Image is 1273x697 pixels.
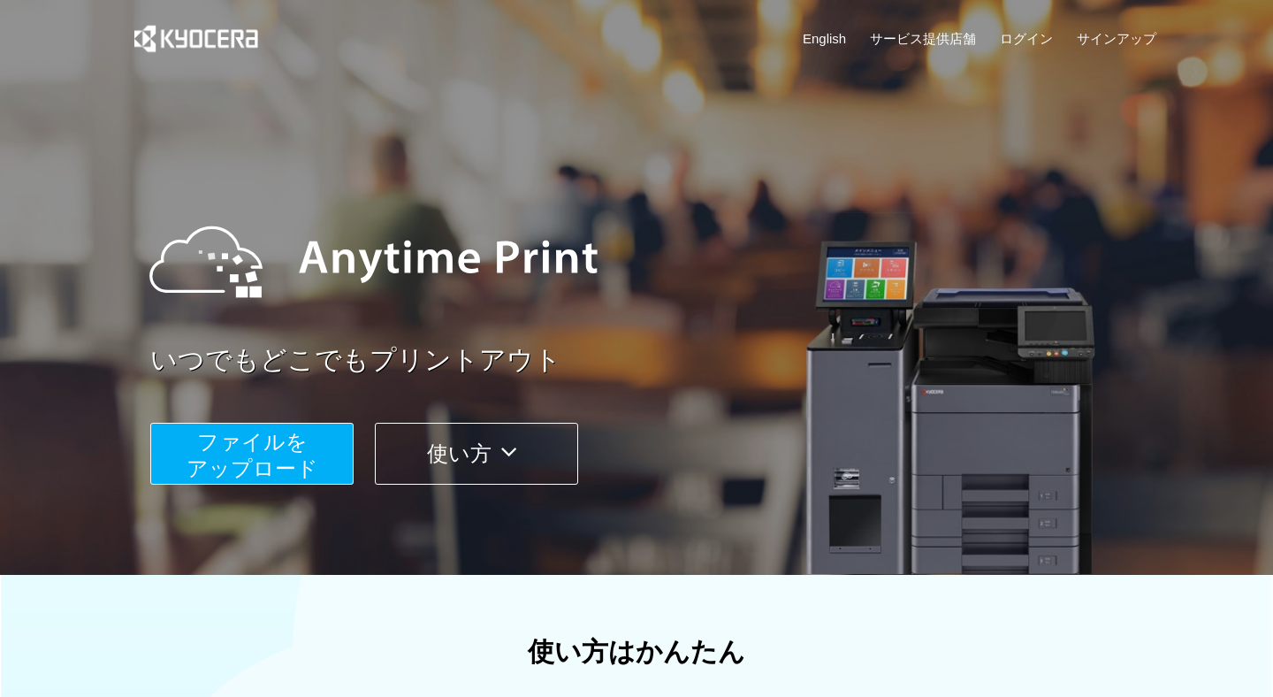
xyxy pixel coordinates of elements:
span: ファイルを ​​アップロード [187,430,318,480]
button: ファイルを​​アップロード [150,423,354,485]
button: 使い方 [375,423,578,485]
a: サインアップ [1077,29,1156,48]
a: English [803,29,846,48]
a: いつでもどこでもプリントアウト [150,341,1167,379]
a: サービス提供店舗 [870,29,976,48]
a: ログイン [1000,29,1053,48]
